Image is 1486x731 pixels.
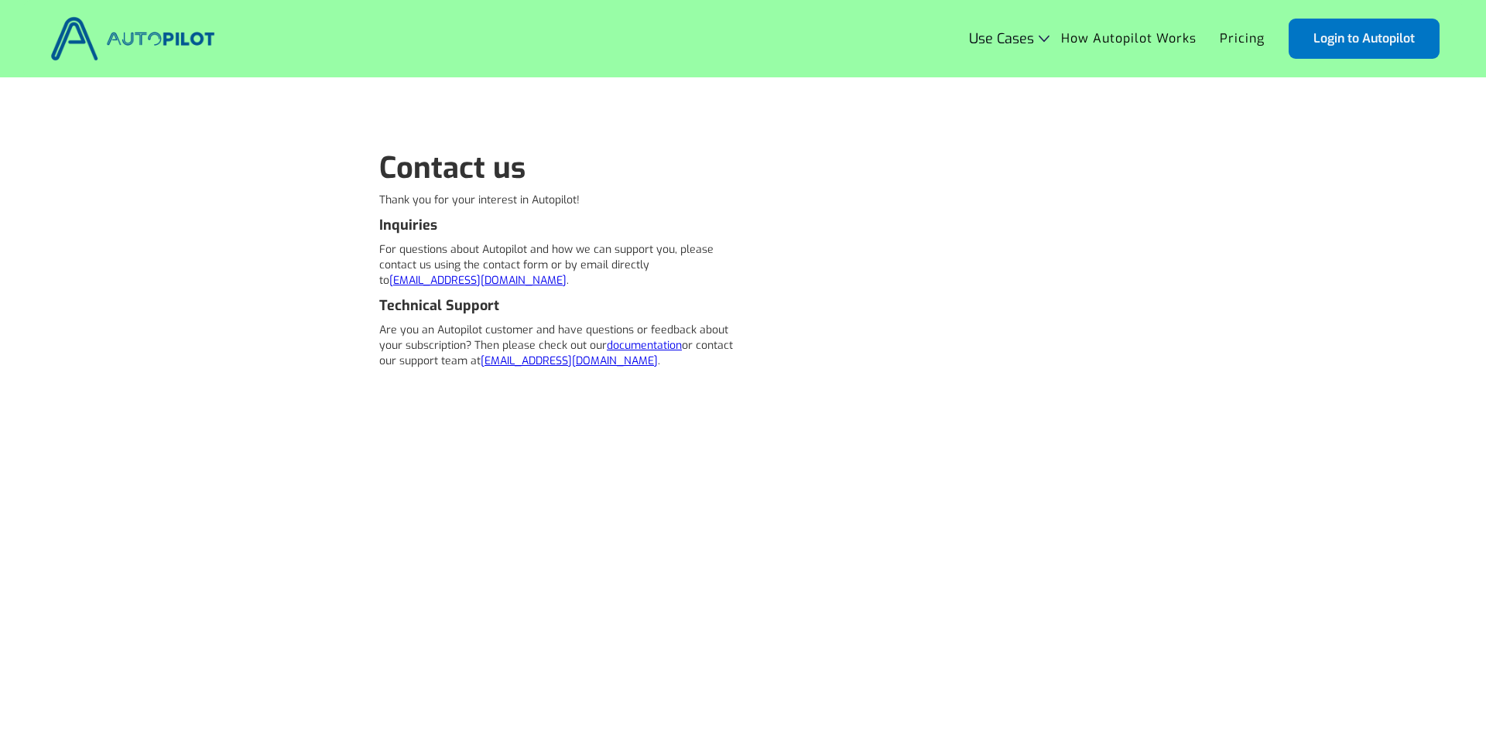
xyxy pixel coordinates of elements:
[379,193,735,208] p: Thank you for your interest in Autopilot!
[607,338,682,353] a: documentation
[1208,24,1276,53] a: Pricing
[379,323,735,369] p: Are you an Autopilot customer and have questions or feedback about your subscription? Then please...
[379,151,735,185] h1: Contact us
[1049,24,1208,53] a: How Autopilot Works
[1289,19,1440,59] a: Login to Autopilot
[969,31,1034,46] div: Use Cases
[389,273,567,288] a: [EMAIL_ADDRESS][DOMAIN_NAME]
[1039,35,1049,42] img: Icon Rounded Chevron Dark - BRIX Templates
[481,354,658,368] a: [EMAIL_ADDRESS][DOMAIN_NAME]
[379,242,735,289] p: For questions about Autopilot and how we can support you, please contact us using the contact for...
[379,216,735,234] h4: Inquiries
[379,296,735,315] h4: Technical Support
